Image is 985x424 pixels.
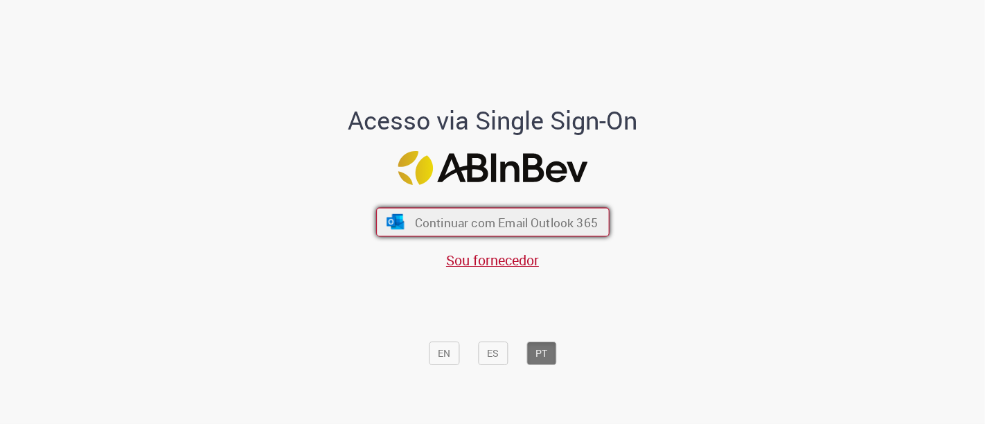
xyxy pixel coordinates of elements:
img: ícone Azure/Microsoft 360 [385,214,405,229]
h1: Acesso via Single Sign-On [301,107,685,134]
button: ícone Azure/Microsoft 360 Continuar com Email Outlook 365 [376,208,610,237]
button: PT [526,342,556,365]
img: Logo ABInBev [398,151,587,185]
button: EN [429,342,459,365]
span: Continuar com Email Outlook 365 [414,214,597,230]
button: ES [478,342,508,365]
a: Sou fornecedor [446,251,539,270]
